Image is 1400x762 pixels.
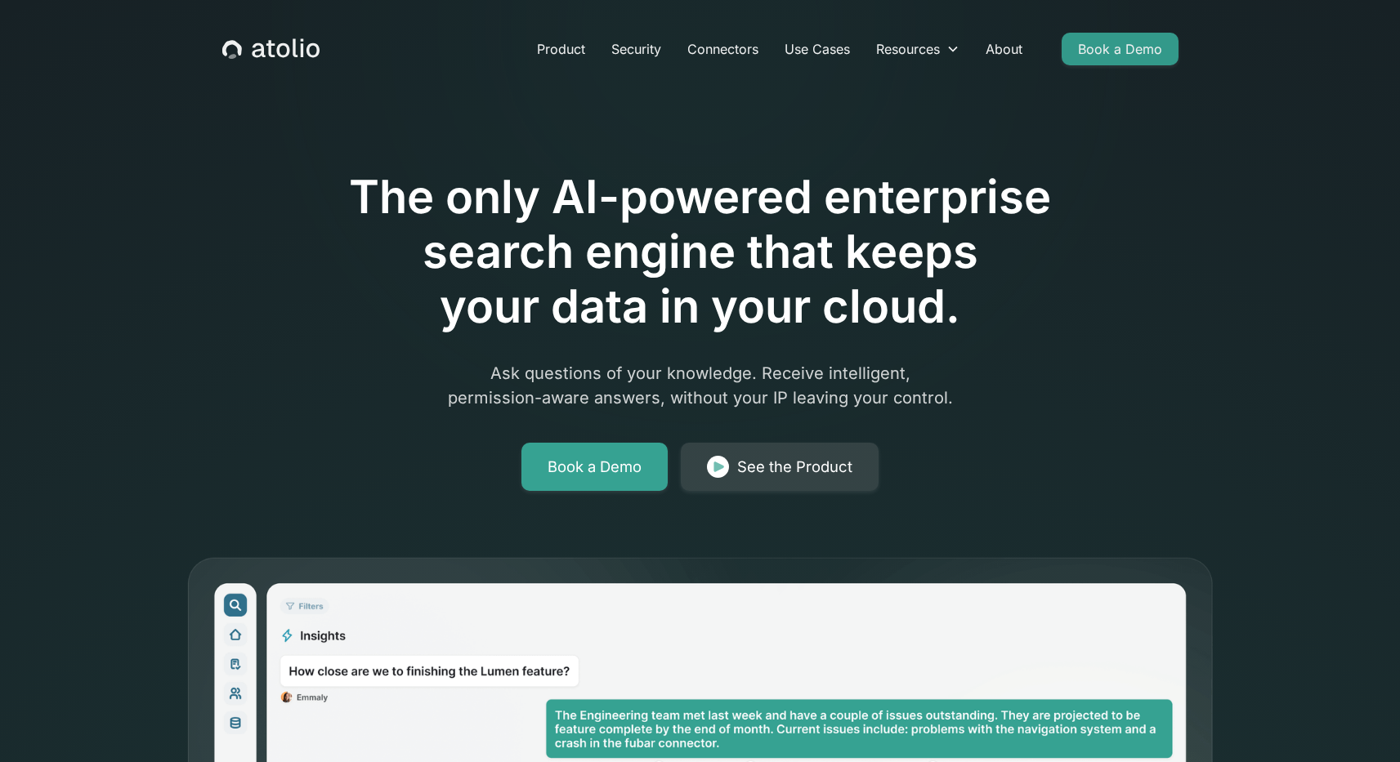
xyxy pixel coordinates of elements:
a: Book a Demo [521,443,668,492]
div: Resources [876,39,940,59]
a: See the Product [681,443,879,492]
a: Connectors [674,33,772,65]
a: Security [598,33,674,65]
p: Ask questions of your knowledge. Receive intelligent, permission-aware answers, without your IP l... [387,361,1014,410]
div: See the Product [737,456,852,479]
a: home [222,38,320,60]
h1: The only AI-powered enterprise search engine that keeps your data in your cloud. [282,170,1119,335]
a: About [973,33,1035,65]
a: Book a Demo [1062,33,1179,65]
div: Resources [863,33,973,65]
a: Product [524,33,598,65]
a: Use Cases [772,33,863,65]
